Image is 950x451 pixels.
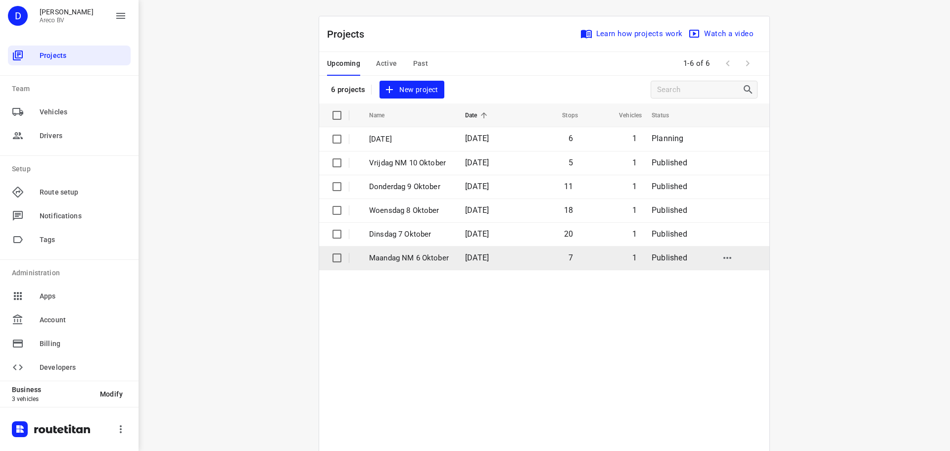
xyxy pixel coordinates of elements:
[564,205,573,215] span: 18
[657,82,742,98] input: Search projects
[327,57,360,70] span: Upcoming
[564,182,573,191] span: 11
[652,205,687,215] span: Published
[718,53,738,73] span: Previous Page
[569,253,573,262] span: 7
[8,286,131,306] div: Apps
[12,396,92,402] p: 3 vehicles
[465,158,489,167] span: [DATE]
[40,315,127,325] span: Account
[380,81,444,99] button: New project
[652,229,687,239] span: Published
[331,85,365,94] p: 6 projects
[8,6,28,26] div: D
[8,126,131,146] div: Drivers
[40,50,127,61] span: Projects
[8,206,131,226] div: Notifications
[8,310,131,330] div: Account
[652,109,682,121] span: Status
[632,229,637,239] span: 1
[12,386,92,394] p: Business
[40,235,127,245] span: Tags
[12,84,131,94] p: Team
[369,229,450,240] p: Dinsdag 7 Oktober
[12,268,131,278] p: Administration
[369,157,450,169] p: Vrijdag NM 10 Oktober
[369,252,450,264] p: Maandag NM 6 Oktober
[465,229,489,239] span: [DATE]
[369,181,450,193] p: Donderdag 9 Oktober
[742,84,757,96] div: Search
[8,182,131,202] div: Route setup
[40,107,127,117] span: Vehicles
[40,211,127,221] span: Notifications
[606,109,642,121] span: Vehicles
[40,17,94,24] p: Areco BV
[465,134,489,143] span: [DATE]
[413,57,428,70] span: Past
[632,158,637,167] span: 1
[327,27,373,42] p: Projects
[40,187,127,198] span: Route setup
[465,205,489,215] span: [DATE]
[385,84,438,96] span: New project
[569,158,573,167] span: 5
[632,182,637,191] span: 1
[369,134,450,145] p: Dinsdag 14 Oktober
[8,230,131,250] div: Tags
[92,385,131,403] button: Modify
[376,57,397,70] span: Active
[40,131,127,141] span: Drivers
[100,390,123,398] span: Modify
[632,253,637,262] span: 1
[8,334,131,353] div: Billing
[12,164,131,174] p: Setup
[465,109,490,121] span: Date
[465,253,489,262] span: [DATE]
[652,253,687,262] span: Published
[632,134,637,143] span: 1
[369,205,450,216] p: Woensdag 8 Oktober
[40,8,94,16] p: Didier Evrard
[564,229,573,239] span: 20
[40,362,127,373] span: Developers
[8,102,131,122] div: Vehicles
[40,291,127,301] span: Apps
[369,109,398,121] span: Name
[40,339,127,349] span: Billing
[549,109,578,121] span: Stops
[569,134,573,143] span: 6
[738,53,758,73] span: Next Page
[652,134,683,143] span: Planning
[465,182,489,191] span: [DATE]
[8,46,131,65] div: Projects
[652,182,687,191] span: Published
[8,357,131,377] div: Developers
[679,53,714,74] span: 1-6 of 6
[632,205,637,215] span: 1
[652,158,687,167] span: Published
